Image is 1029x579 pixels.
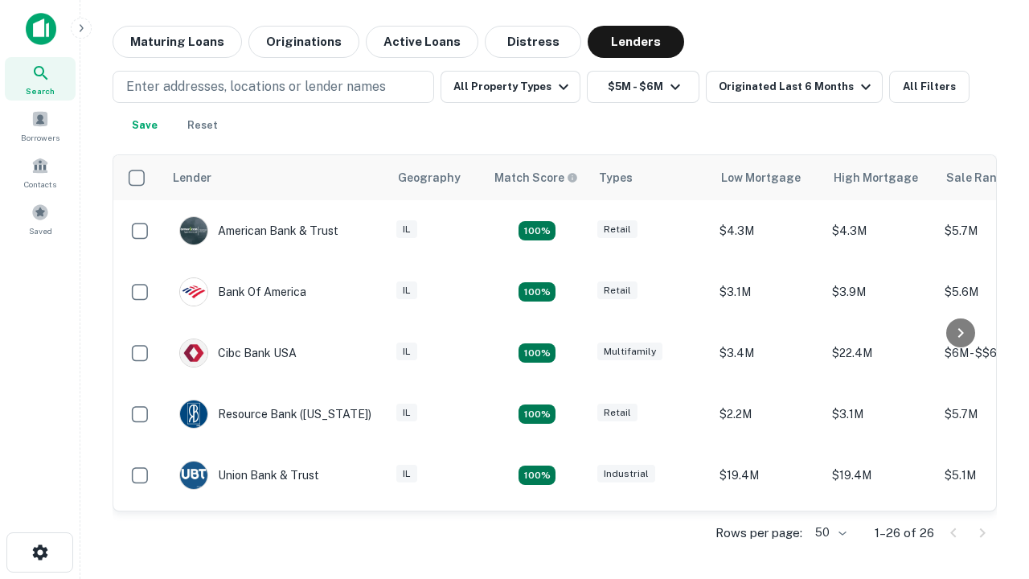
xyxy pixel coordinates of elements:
[588,26,684,58] button: Lenders
[5,150,76,194] a: Contacts
[494,169,575,187] h6: Match Score
[597,404,637,422] div: Retail
[599,168,633,187] div: Types
[824,155,937,200] th: High Mortgage
[163,155,388,200] th: Lender
[126,77,386,96] p: Enter addresses, locations or lender names
[396,281,417,300] div: IL
[711,322,824,384] td: $3.4M
[398,168,461,187] div: Geography
[824,322,937,384] td: $22.4M
[180,278,207,306] img: picture
[706,71,883,103] button: Originated Last 6 Months
[519,221,555,240] div: Matching Properties: 7, hasApolloMatch: undefined
[24,178,56,191] span: Contacts
[824,445,937,506] td: $19.4M
[180,462,207,489] img: picture
[113,26,242,58] button: Maturing Loans
[26,13,56,45] img: capitalize-icon.png
[519,282,555,302] div: Matching Properties: 4, hasApolloMatch: undefined
[875,524,934,543] p: 1–26 of 26
[824,384,937,445] td: $3.1M
[29,224,52,237] span: Saved
[519,343,555,363] div: Matching Properties: 4, hasApolloMatch: undefined
[809,521,849,544] div: 50
[5,197,76,240] a: Saved
[721,168,801,187] div: Low Mortgage
[519,466,555,485] div: Matching Properties: 4, hasApolloMatch: undefined
[396,404,417,422] div: IL
[5,104,76,147] a: Borrowers
[180,217,207,244] img: picture
[248,26,359,58] button: Originations
[597,281,637,300] div: Retail
[711,506,824,567] td: $4M
[485,26,581,58] button: Distress
[388,155,485,200] th: Geography
[179,277,306,306] div: Bank Of America
[179,339,297,368] div: Cibc Bank USA
[396,343,417,361] div: IL
[113,71,434,103] button: Enter addresses, locations or lender names
[519,404,555,424] div: Matching Properties: 4, hasApolloMatch: undefined
[494,169,578,187] div: Capitalize uses an advanced AI algorithm to match your search with the best lender. The match sco...
[711,261,824,322] td: $3.1M
[587,71,699,103] button: $5M - $6M
[949,399,1029,476] iframe: Chat Widget
[597,343,662,361] div: Multifamily
[179,461,319,490] div: Union Bank & Trust
[396,465,417,483] div: IL
[179,400,371,429] div: Resource Bank ([US_STATE])
[180,400,207,428] img: picture
[180,339,207,367] img: picture
[177,109,228,142] button: Reset
[824,261,937,322] td: $3.9M
[715,524,802,543] p: Rows per page:
[179,216,338,245] div: American Bank & Trust
[597,220,637,239] div: Retail
[824,506,937,567] td: $4M
[589,155,711,200] th: Types
[5,57,76,101] a: Search
[21,131,59,144] span: Borrowers
[711,200,824,261] td: $4.3M
[441,71,580,103] button: All Property Types
[26,84,55,97] span: Search
[711,445,824,506] td: $19.4M
[485,155,589,200] th: Capitalize uses an advanced AI algorithm to match your search with the best lender. The match sco...
[711,384,824,445] td: $2.2M
[719,77,875,96] div: Originated Last 6 Months
[834,168,918,187] div: High Mortgage
[889,71,970,103] button: All Filters
[711,155,824,200] th: Low Mortgage
[366,26,478,58] button: Active Loans
[119,109,170,142] button: Save your search to get updates of matches that match your search criteria.
[396,220,417,239] div: IL
[824,200,937,261] td: $4.3M
[597,465,655,483] div: Industrial
[173,168,211,187] div: Lender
